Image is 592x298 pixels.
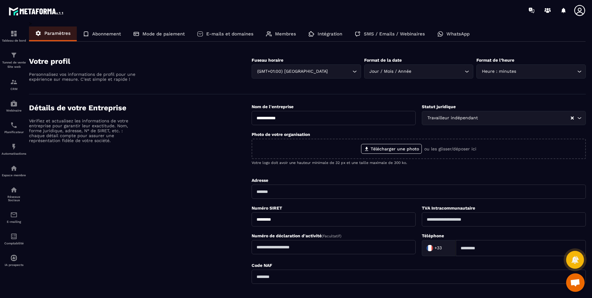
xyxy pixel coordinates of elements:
p: E-mailing [2,220,26,223]
p: Espace membre [2,173,26,177]
p: IA prospects [2,263,26,267]
h4: Votre profil [29,57,252,66]
div: Search for option [476,64,586,79]
p: Abonnement [92,31,121,37]
p: Webinaire [2,109,26,112]
span: (Facultatif) [322,234,341,238]
label: Nom de l'entreprise [252,104,294,109]
img: formation [10,51,18,59]
label: Format de l’heure [476,58,514,63]
input: Search for option [329,68,351,75]
a: schedulerschedulerPlanificateur [2,117,26,138]
img: scheduler [10,121,18,129]
a: automationsautomationsEspace membre [2,160,26,182]
a: formationformationTunnel de vente Site web [2,47,26,74]
p: Comptabilité [2,242,26,245]
p: Intégration [318,31,342,37]
a: emailemailE-mailing [2,206,26,228]
a: automationsautomationsWebinaire [2,95,26,117]
label: Format de la date [364,58,402,63]
label: Photo de votre organisation [252,132,310,137]
div: Search for option [364,64,474,79]
p: CRM [2,87,26,91]
label: Numéro SIRET [252,206,282,210]
img: logo [9,6,64,17]
p: Votre logo doit avoir une hauteur minimale de 32 px et une taille maximale de 300 ko. [252,161,586,165]
a: formationformationTableau de bord [2,25,26,47]
img: social-network [10,186,18,194]
label: Téléphone [422,233,444,238]
div: Search for option [422,111,586,125]
p: Membres [275,31,296,37]
img: Country Flag [424,242,436,254]
p: ou les glisser/déposer ici [424,146,476,151]
div: Ouvrir le chat [566,273,585,292]
p: Mode de paiement [142,31,185,37]
input: Search for option [517,68,576,75]
span: (GMT+01:00) [GEOGRAPHIC_DATA] [256,68,329,75]
h4: Détails de votre Entreprise [29,104,252,112]
label: Télécharger une photo [361,144,422,154]
p: SMS / Emails / Webinaires [364,31,425,37]
img: automations [10,254,18,262]
p: Tableau de bord [2,39,26,42]
label: Statut juridique [422,104,456,109]
button: Clear Selected [571,116,574,120]
label: Adresse [252,178,268,183]
a: formationformationCRM [2,74,26,95]
span: Jour / Mois / Année [368,68,413,75]
p: Tunnel de vente Site web [2,60,26,69]
label: Fuseau horaire [252,58,283,63]
img: formation [10,78,18,86]
span: Heure : minutes [480,68,517,75]
a: accountantaccountantComptabilité [2,228,26,250]
input: Search for option [443,243,449,253]
p: Paramètres [44,31,71,36]
p: E-mails et domaines [206,31,253,37]
img: automations [10,165,18,172]
input: Search for option [413,68,463,75]
img: accountant [10,233,18,240]
label: Code NAF [252,263,272,268]
a: social-networksocial-networkRéseaux Sociaux [2,182,26,206]
p: Personnalisez vos informations de profil pour une expérience sur mesure. C'est simple et rapide ! [29,72,137,82]
img: formation [10,30,18,37]
label: Numéro de déclaration d'activité [252,233,341,238]
img: automations [10,100,18,107]
div: Search for option [252,64,361,79]
img: email [10,211,18,218]
p: Vérifiez et actualisez les informations de votre entreprise pour garantir leur exactitude. Nom, f... [29,118,137,143]
img: automations [10,143,18,150]
span: Travailleur indépendant [426,115,479,121]
label: TVA Intracommunautaire [422,206,475,210]
p: Réseaux Sociaux [2,195,26,202]
a: automationsautomationsAutomatisations [2,138,26,160]
p: Planificateur [2,130,26,134]
span: +33 [434,245,442,251]
p: WhatsApp [446,31,470,37]
p: Automatisations [2,152,26,155]
input: Search for option [479,115,570,121]
div: Search for option [422,240,456,256]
